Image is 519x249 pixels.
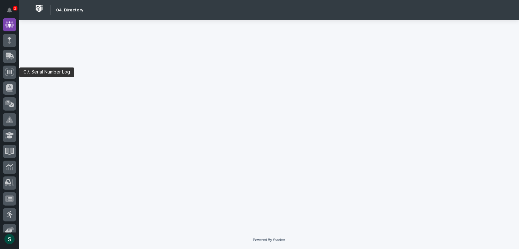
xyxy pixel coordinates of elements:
[33,3,45,15] img: Workspace Logo
[8,8,16,18] div: Notifications1
[3,4,16,17] button: Notifications
[253,238,285,242] a: Powered By Stacker
[56,8,83,13] h2: 04. Directory
[3,233,16,246] button: users-avatar
[14,6,16,10] p: 1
